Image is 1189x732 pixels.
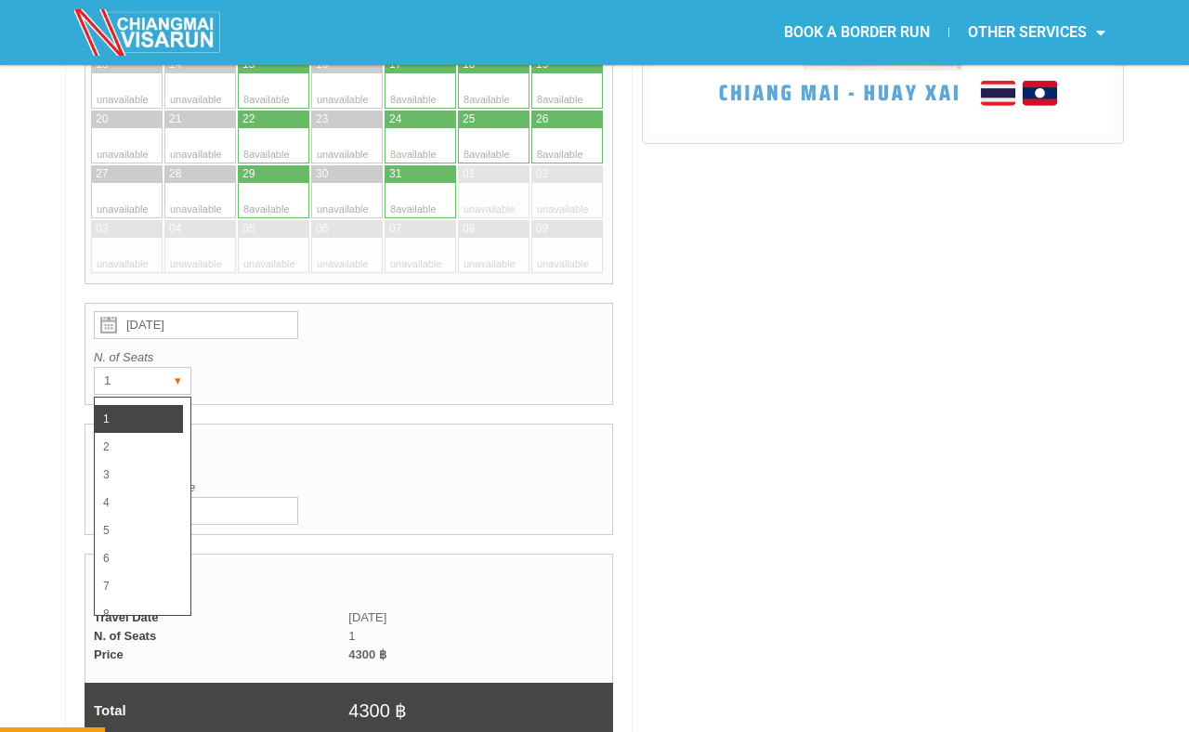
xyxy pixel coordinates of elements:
[95,516,183,544] li: 5
[96,221,108,237] div: 03
[949,11,1124,54] a: OTHER SERVICES
[348,646,612,664] td: 4300 ฿
[95,489,183,516] li: 4
[95,600,183,628] li: 8
[164,368,190,394] div: ▾
[348,608,612,627] td: [DATE]
[95,461,183,489] li: 3
[389,111,401,127] div: 24
[95,544,183,572] li: 6
[95,368,155,394] div: 1
[95,572,183,600] li: 7
[389,221,401,237] div: 07
[463,111,475,127] div: 25
[95,433,183,461] li: 2
[242,111,255,127] div: 22
[169,221,181,237] div: 04
[96,111,108,127] div: 20
[316,166,328,182] div: 30
[348,627,612,646] td: 1
[463,166,475,182] div: 01
[536,221,548,237] div: 09
[316,111,328,127] div: 23
[594,11,1124,54] nav: Menu
[85,646,348,664] td: Price
[94,562,604,608] h4: Reservation
[316,221,328,237] div: 06
[95,405,183,433] li: 1
[85,608,348,627] td: Travel Date
[463,221,475,237] div: 08
[536,166,548,182] div: 02
[389,166,401,182] div: 31
[765,11,948,54] a: BOOK A BORDER RUN
[242,221,255,237] div: 05
[242,166,255,182] div: 29
[94,432,604,478] h4: Promo Code
[169,166,181,182] div: 28
[536,111,548,127] div: 26
[94,478,604,497] label: Enter coupon code
[169,111,181,127] div: 21
[85,627,348,646] td: N. of Seats
[94,348,604,367] label: N. of Seats
[96,166,108,182] div: 27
